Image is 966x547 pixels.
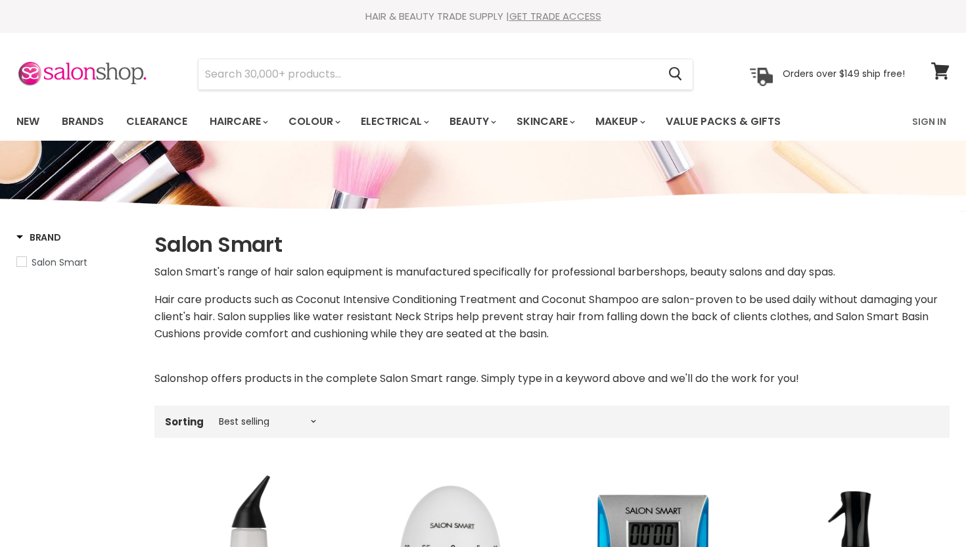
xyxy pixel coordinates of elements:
[154,264,950,387] div: Hair care products such as Coconut Intensive Conditioning Treatment and Coconut Shampoo are salon...
[16,255,138,270] a: Salon Smart
[7,103,848,141] ul: Main menu
[154,370,950,387] p: Salonshop offers products in the complete Salon Smart range. Simply type in a keyword above and w...
[509,9,601,23] a: GET TRADE ACCESS
[656,108,791,135] a: Value Packs & Gifts
[658,59,693,89] button: Search
[154,231,950,258] h1: Salon Smart
[351,108,437,135] a: Electrical
[200,108,276,135] a: Haircare
[16,231,61,244] h3: Brand
[279,108,348,135] a: Colour
[7,108,49,135] a: New
[52,108,114,135] a: Brands
[904,108,954,135] a: Sign In
[198,59,693,90] form: Product
[440,108,504,135] a: Beauty
[586,108,653,135] a: Makeup
[165,416,204,427] label: Sorting
[154,264,950,281] p: Salon Smart's range of hair salon equipment is manufactured specifically for professional barbers...
[116,108,197,135] a: Clearance
[32,256,87,269] span: Salon Smart
[507,108,583,135] a: Skincare
[198,59,658,89] input: Search
[783,68,905,80] p: Orders over $149 ship free!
